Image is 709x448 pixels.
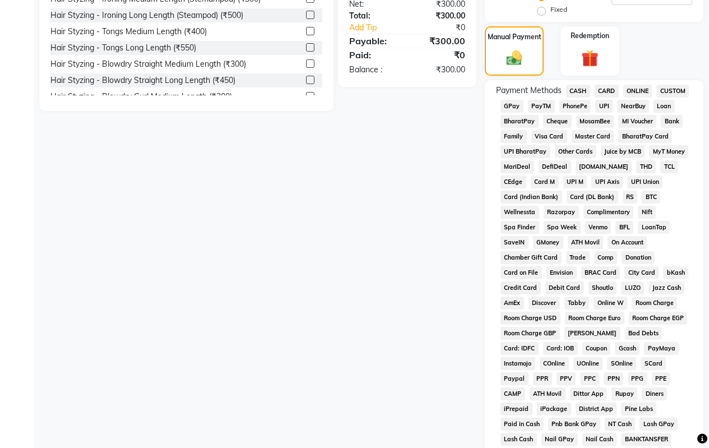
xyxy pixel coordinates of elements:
[615,342,640,355] span: Gcash
[625,327,662,340] span: Bad Debts
[608,236,647,249] span: On Account
[530,387,566,400] span: ATH Movil
[546,266,577,279] span: Envision
[501,372,529,385] span: Paypal
[544,221,581,234] span: Spa Week
[555,145,596,158] span: Other Cards
[567,191,618,204] span: Card (DL Bank)
[501,418,544,431] span: Paid in Cash
[621,403,656,415] span: Pine Labs
[548,418,600,431] span: Pnb Bank GPay
[501,175,526,188] span: CEdge
[618,115,656,128] span: MI Voucher
[533,372,552,385] span: PPR
[648,281,684,294] span: Jazz Cash
[557,372,576,385] span: PPV
[566,251,590,264] span: Trade
[582,433,617,446] span: Nail Cash
[580,372,599,385] span: PPC
[502,49,527,67] img: _cash.svg
[543,342,578,355] span: Card: IOB
[501,160,534,173] span: MariDeal
[605,418,636,431] span: NT Cash
[644,342,679,355] span: PayMaya
[539,160,571,173] span: DefiDeal
[621,281,644,294] span: LUZO
[550,4,567,15] label: Fixed
[501,236,529,249] span: SaveIN
[407,10,474,22] div: ₹300.00
[642,191,660,204] span: BTC
[341,64,407,76] div: Balance :
[564,297,590,310] span: Tabby
[501,387,525,400] span: CAMP
[583,206,634,219] span: Complimentary
[563,175,587,188] span: UPI M
[582,342,611,355] span: Coupon
[501,206,539,219] span: Wellnessta
[341,48,407,62] div: Paid:
[621,433,671,446] span: BANKTANSFER
[594,297,627,310] span: Online W
[595,100,613,113] span: UPI
[641,357,666,370] span: SCard
[541,433,578,446] span: Nail GPay
[537,403,571,415] span: iPackage
[50,91,232,103] div: Hair Styzing - Blowdry Curl Medium Length (₹300)
[50,10,243,21] div: Hair Styzing - Ironing Long Length (Steampod) (₹500)
[341,10,407,22] div: Total:
[640,418,678,431] span: Lash GPay
[545,281,584,294] span: Debit Card
[652,372,670,385] span: PPE
[501,297,524,310] span: AmEx
[559,100,591,113] span: PhonePe
[585,221,611,234] span: Venmo
[501,266,542,279] span: Card on File
[632,297,677,310] span: Room Charge
[611,387,637,400] span: Rupay
[624,266,659,279] span: City Card
[501,145,550,158] span: UPI BharatPay
[636,160,656,173] span: THD
[656,85,689,98] span: CUSTOM
[595,85,619,98] span: CARD
[571,31,609,41] label: Redemption
[617,100,649,113] span: NearBuy
[501,191,562,204] span: Card (Indian Bank)
[628,372,647,385] span: PPG
[50,42,196,54] div: Hair Styzing - Tongs Long Length (₹550)
[501,100,523,113] span: GPay
[642,387,667,400] span: Diners
[566,85,590,98] span: CASH
[501,403,532,415] span: iPrepaid
[568,236,604,249] span: ATH Movil
[572,130,614,143] span: Master Card
[501,251,562,264] span: Chamber Gift Card
[501,130,527,143] span: Family
[50,75,235,86] div: Hair Styzing - Blowdry Straight Long Length (₹450)
[407,48,474,62] div: ₹0
[407,64,474,76] div: ₹300.00
[501,342,539,355] span: Card: IDFC
[50,58,246,70] div: Hair Styzing - Blowdry Straight Medium Length (₹300)
[604,372,623,385] span: PPN
[565,312,624,325] span: Room Charge Euro
[638,206,656,219] span: Nift
[488,32,541,42] label: Manual Payment
[627,175,662,188] span: UPI Union
[576,160,632,173] span: [DOMAIN_NAME]
[50,26,207,38] div: Hair Styzing - Tongs Medium Length (₹400)
[570,387,608,400] span: Dittor App
[341,34,407,48] div: Payable:
[529,297,560,310] span: Discover
[654,100,675,113] span: Loan
[418,22,474,34] div: ₹0
[501,312,560,325] span: Room Charge USD
[501,281,541,294] span: Credit Card
[533,236,563,249] span: GMoney
[564,327,620,340] span: [PERSON_NAME]
[496,85,562,96] span: Payment Methods
[576,403,617,415] span: District App
[501,221,539,234] span: Spa Finder
[501,433,537,446] span: Lash Cash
